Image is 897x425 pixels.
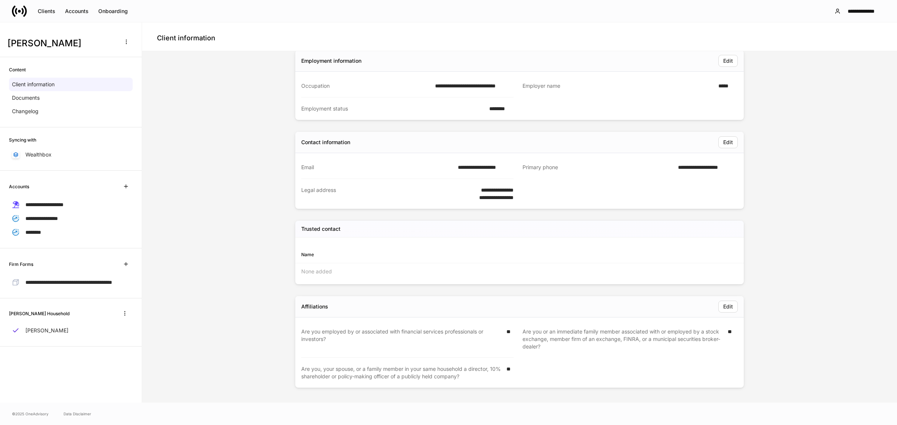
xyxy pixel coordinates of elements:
div: Clients [38,9,55,14]
div: Email [301,164,453,171]
p: [PERSON_NAME] [25,327,68,334]
h6: [PERSON_NAME] Household [9,310,70,317]
div: None added [295,263,744,280]
h6: Syncing with [9,136,36,143]
h6: Accounts [9,183,29,190]
p: Wealthbox [25,151,52,158]
button: Clients [33,5,60,17]
div: Employment information [301,57,361,65]
div: Primary phone [523,164,673,171]
a: Data Disclaimer [64,411,91,417]
div: Onboarding [98,9,128,14]
div: Edit [723,304,733,309]
div: Employment status [301,105,485,112]
button: Onboarding [93,5,133,17]
h5: Trusted contact [301,225,340,233]
p: Client information [12,81,55,88]
a: [PERSON_NAME] [9,324,133,337]
div: Contact information [301,139,350,146]
h6: Firm Forms [9,261,33,268]
a: Client information [9,78,133,91]
button: Accounts [60,5,93,17]
div: Accounts [65,9,89,14]
div: Occupation [301,82,431,90]
h6: Content [9,66,26,73]
div: Affiliations [301,303,328,310]
p: Documents [12,94,40,102]
div: Legal address [301,186,459,201]
div: Are you, your spouse, or a family member in your same household a director, 10% shareholder or po... [301,365,502,380]
div: Employer name [523,82,714,90]
a: Wealthbox [9,148,133,161]
span: © 2025 OneAdvisory [12,411,49,417]
a: Documents [9,91,133,105]
button: Edit [718,55,738,67]
p: Changelog [12,108,38,115]
div: Are you employed by or associated with financial services professionals or investors? [301,328,502,350]
button: Edit [718,301,738,313]
h4: Client information [157,34,215,43]
a: Changelog [9,105,133,118]
button: Edit [718,136,738,148]
div: Edit [723,58,733,63]
h3: [PERSON_NAME] [7,37,115,49]
div: Edit [723,140,733,145]
div: Are you or an immediate family member associated with or employed by a stock exchange, member fir... [523,328,723,350]
div: Name [301,251,520,258]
